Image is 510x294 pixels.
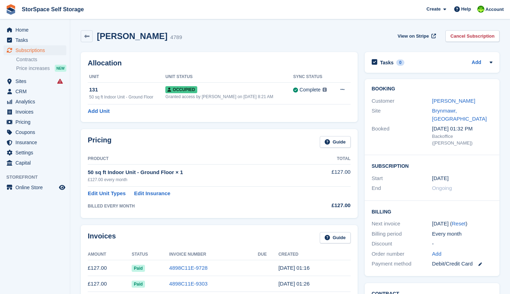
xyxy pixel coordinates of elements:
span: Insurance [15,138,58,147]
a: Add [472,59,481,67]
span: Analytics [15,97,58,107]
h2: Allocation [88,59,351,67]
h2: Invoices [88,232,116,244]
a: menu [4,148,66,158]
div: Discount [372,240,432,248]
span: Account [485,6,504,13]
div: Payment method [372,260,432,268]
span: Ongoing [432,185,452,191]
th: Unit Status [165,71,293,83]
td: £127.00 [88,276,132,292]
div: Order number [372,250,432,258]
time: 2025-08-01 00:16:28 UTC [278,265,310,271]
img: stora-icon-8386f47178a22dfd0bd8f6a31ec36ba5ce8667c1dd55bd0f319d3a0aa187defe.svg [6,4,16,15]
a: menu [4,45,66,55]
th: Status [132,249,169,260]
a: menu [4,35,66,45]
a: Edit Unit Types [88,190,126,198]
a: menu [4,158,66,168]
div: Customer [372,97,432,105]
span: Paid [132,265,145,272]
span: Home [15,25,58,35]
div: Start [372,174,432,183]
img: icon-info-grey-7440780725fd019a000dd9b08b2336e03edf1995a4989e88bcd33f0948082b44.svg [323,88,327,92]
span: Coupons [15,127,58,137]
span: Sites [15,76,58,86]
th: Due [258,249,279,260]
a: Add Unit [88,107,110,115]
td: £127.00 [307,164,351,186]
th: Total [307,153,351,165]
a: menu [4,183,66,192]
a: Price increases NEW [16,64,66,72]
div: Granted access by [PERSON_NAME] on [DATE] 8:21 AM [165,94,293,100]
a: Preview store [58,183,66,192]
div: Backoffice ([PERSON_NAME]) [432,133,492,147]
th: Unit [88,71,165,83]
span: Tasks [15,35,58,45]
a: menu [4,76,66,86]
a: menu [4,138,66,147]
div: Booked [372,125,432,147]
td: £127.00 [88,260,132,276]
i: Smart entry sync failures have occurred [57,78,63,84]
div: - [432,240,492,248]
a: menu [4,127,66,137]
a: menu [4,117,66,127]
a: Guide [320,232,351,244]
div: [DATE] 01:32 PM [432,125,492,133]
th: Invoice Number [169,249,258,260]
h2: Billing [372,208,492,215]
span: Invoices [15,107,58,117]
span: View on Stripe [398,33,429,40]
div: Billing period [372,230,432,238]
a: Brynmawr, [GEOGRAPHIC_DATA] [432,108,487,122]
img: paul catt [477,6,484,13]
div: NEW [55,65,66,72]
div: Every month [432,230,492,238]
a: Add [432,250,442,258]
time: 2022-05-01 00:00:00 UTC [432,174,449,183]
a: View on Stripe [395,30,437,42]
span: Price increases [16,65,50,72]
div: 0 [396,59,404,66]
a: [PERSON_NAME] [432,98,475,104]
a: Edit Insurance [134,190,170,198]
h2: Booking [372,86,492,92]
span: Create [426,6,441,13]
div: End [372,184,432,192]
span: Capital [15,158,58,168]
div: Site [372,107,432,123]
span: Pricing [15,117,58,127]
span: CRM [15,87,58,96]
span: Settings [15,148,58,158]
th: Product [88,153,307,165]
a: menu [4,87,66,96]
a: Guide [320,136,351,148]
div: £127.00 every month [88,177,307,183]
span: Online Store [15,183,58,192]
div: Complete [299,86,320,94]
div: BILLED EVERY MONTH [88,203,307,209]
div: 50 sq ft Indoor Unit - Ground Floor [89,94,165,100]
a: menu [4,25,66,35]
a: Contracts [16,56,66,63]
a: menu [4,107,66,117]
h2: Pricing [88,136,112,148]
a: Reset [452,220,465,226]
div: Debit/Credit Card [432,260,492,268]
div: [DATE] ( ) [432,220,492,228]
div: 4789 [170,33,182,41]
div: 131 [89,86,165,94]
h2: Tasks [380,59,394,66]
th: Sync Status [293,71,333,83]
span: Occupied [165,86,197,93]
h2: [PERSON_NAME] [97,31,167,41]
a: 4898C11E-9728 [169,265,207,271]
h2: Subscription [372,162,492,169]
div: £127.00 [307,202,351,210]
span: Subscriptions [15,45,58,55]
span: Help [461,6,471,13]
time: 2025-07-01 00:26:28 UTC [278,281,310,287]
th: Amount [88,249,132,260]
